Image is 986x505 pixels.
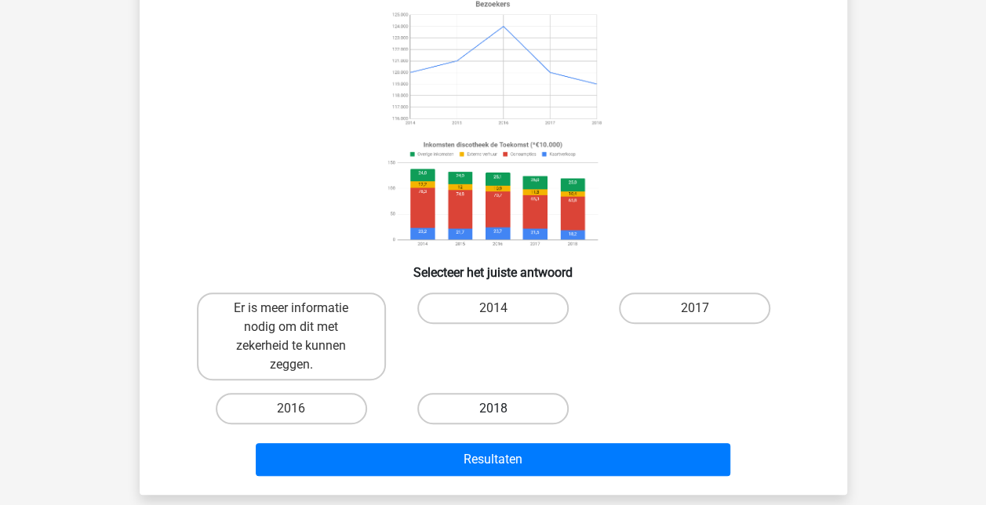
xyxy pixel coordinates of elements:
[165,252,822,280] h6: Selecteer het juiste antwoord
[197,292,386,380] label: Er is meer informatie nodig om dit met zekerheid te kunnen zeggen.
[417,292,569,324] label: 2014
[417,393,569,424] label: 2018
[619,292,770,324] label: 2017
[216,393,367,424] label: 2016
[256,443,730,476] button: Resultaten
